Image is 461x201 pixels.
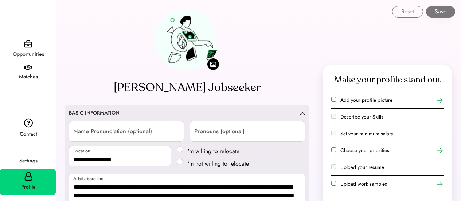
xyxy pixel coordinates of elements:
div: [PERSON_NAME] Jobseeker [114,79,261,96]
label: Upload your resume [340,163,384,171]
div: Profile [1,183,56,192]
div: Contact [1,130,56,139]
label: Choose your priorities [340,147,389,154]
label: I'm not willing to relocate [184,159,251,168]
button: Reset [392,6,423,18]
div: Matches [1,73,56,81]
button: Save [426,6,455,18]
img: handshake.svg [24,65,32,70]
div: BASIC INFORMATION [69,109,120,117]
div: Make your profile stand out [334,74,441,86]
label: Describe your Skills [340,113,383,120]
label: Upload work samples [340,180,387,188]
img: Forward logo [7,6,49,28]
img: contact.svg [24,118,33,128]
label: I'm willing to relocate [184,147,251,156]
label: Set your minimum salary [340,130,393,137]
div: Opportunities [1,50,56,59]
div: Settings [1,156,56,165]
img: caret-up.svg [300,112,305,115]
label: Add your profile picture [340,96,392,104]
img: briefcase.svg [24,40,32,48]
img: yH5BAEAAAAALAAAAAABAAEAAAIBRAA7 [24,145,33,155]
img: preview-avatar.png [155,9,219,70]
